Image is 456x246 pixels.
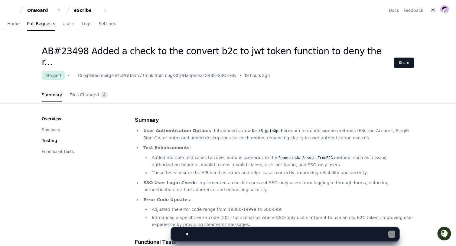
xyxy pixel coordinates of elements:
[437,226,453,242] iframe: Open customer support
[43,63,73,68] a: Powered byPylon
[143,180,196,185] strong: SSO User Login Check
[27,7,53,13] div: OnBoard
[63,17,74,31] a: Users
[99,22,116,25] span: Settings
[70,93,99,97] span: Files Changed
[27,22,55,25] span: Pull Requests
[135,116,414,124] h1: Summary
[7,17,20,31] a: Home
[143,72,236,78] div: trunk from bug/ShipHappens/23488-SSO-only
[27,17,55,31] a: Pull Requests
[150,154,414,168] li: Added multiple test cases to cover various scenarios in the method, such as missing authorization...
[143,127,414,141] p: : Introduced a new enum to define sign-in methods (EScribe Account, Single Sign-On, or both) and ...
[82,17,91,31] a: Logs
[150,214,414,228] li: Introduced a specific error code (501) for scenarios where SSO-only users attempt to use an old B...
[82,22,91,25] span: Logs
[99,17,116,31] a: Settings
[277,155,334,161] code: GenerateJwtSessionFromB2C
[143,144,414,151] p: :
[143,196,414,203] p: :
[404,7,423,13] button: Feedback
[25,5,64,16] button: OnBoard
[42,46,394,68] h1: AB#23498 Added a check to the convert b2c to jwt token function to deny the r...
[6,45,17,56] img: 1756235613930-3d25f9e4-fa56-45dd-b3ad-e072dfbd1548
[143,128,211,133] strong: User Authentication Options
[389,7,399,13] a: Docs
[21,51,77,56] div: We're available if you need us!
[74,7,100,13] div: eScribe
[7,22,20,25] span: Home
[6,24,110,34] div: Welcome
[6,6,18,18] img: PlayerZero
[42,116,61,122] p: Overview
[440,5,449,14] img: avatar
[42,138,57,144] p: Testing
[244,72,270,78] span: 19 hours ago
[143,145,190,150] strong: Test Enhancements
[394,58,414,68] button: Share
[78,72,122,78] div: Completed merge into
[63,22,74,25] span: Users
[21,45,99,51] div: Start new chat
[71,5,110,16] button: eScribe
[122,72,139,78] div: Platform
[143,179,414,193] p: : Implemented a check to prevent SSO-only users from logging in through forms, enforcing authenti...
[251,128,288,134] code: UserSignInOption
[150,169,414,176] li: These tests ensure the API handles errors and edge cases correctly, improving reliability and sec...
[60,64,73,68] span: Pylon
[42,93,62,97] span: Summary
[150,206,414,213] li: Adjusted the error code range from 19000-19999 to 500-599.
[42,71,65,80] div: Merged
[143,197,190,202] strong: Error Code Updates
[42,148,74,155] button: Functional Tests
[103,47,110,54] button: Start new chat
[42,127,60,133] button: Summary
[101,92,107,98] span: 4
